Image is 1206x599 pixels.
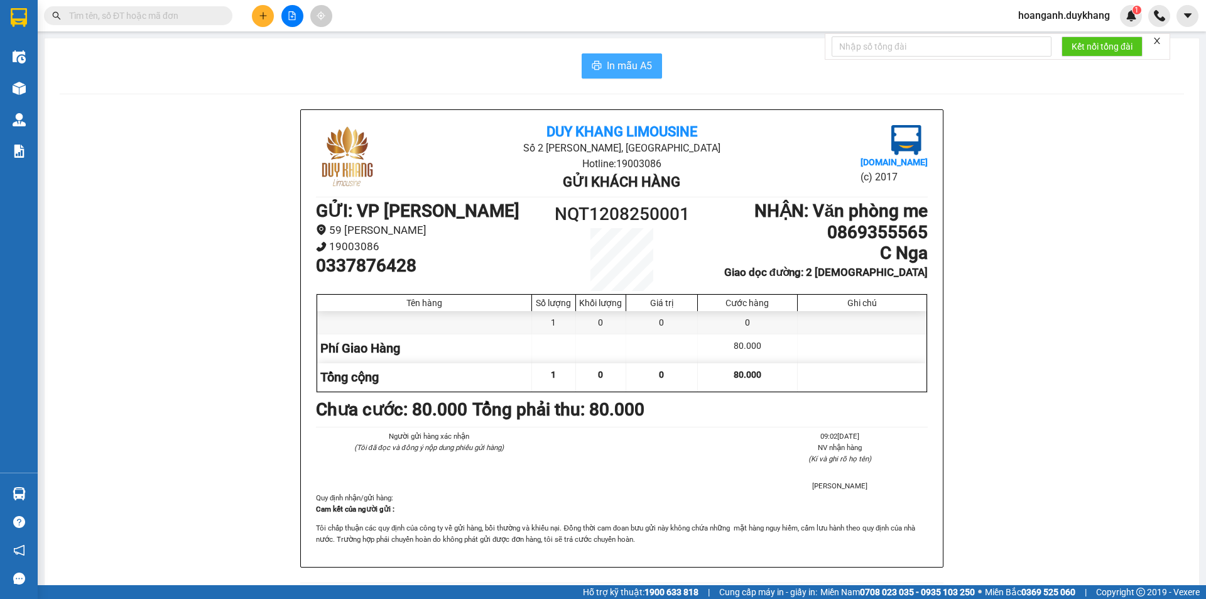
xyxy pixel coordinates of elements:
input: Tìm tên, số ĐT hoặc mã đơn [69,9,217,23]
span: | [1085,585,1087,599]
sup: 1 [1133,6,1141,14]
div: 80.000 [698,334,798,363]
span: Cung cấp máy in - giấy in: [719,585,817,599]
div: 0 [698,311,798,334]
img: warehouse-icon [13,82,26,95]
img: logo.jpg [891,125,921,155]
span: hoanganh.duykhang [1008,8,1120,23]
button: printerIn mẫu A5 [582,53,662,79]
b: NHẬN : Văn phòng me [754,201,928,221]
strong: Cam kết của người gửi : [316,505,394,514]
span: Kết nối tổng đài [1072,40,1133,53]
span: question-circle [13,516,25,528]
span: 0 [598,370,603,380]
span: caret-down [1182,10,1193,21]
span: close [1153,36,1161,45]
span: Tổng cộng [320,370,379,385]
li: (c) 2017 [861,169,928,185]
span: copyright [1136,588,1145,596]
li: Số 2 [PERSON_NAME], [GEOGRAPHIC_DATA] [418,140,825,156]
li: 19003086 [316,238,545,255]
strong: 0708 023 035 - 0935 103 250 [860,587,975,597]
span: Miền Bắc [985,585,1075,599]
h1: 0337876428 [316,255,545,277]
li: 09:02[DATE] [752,431,928,442]
h1: NQT1208250001 [545,201,698,228]
img: warehouse-icon [13,50,26,63]
span: message [13,573,25,585]
span: printer [592,60,602,72]
img: warehouse-icon [13,113,26,126]
img: phone-icon [1154,10,1165,21]
span: 0 [659,370,664,380]
b: [DOMAIN_NAME] [861,157,928,167]
span: aim [317,11,325,20]
strong: 1900 633 818 [644,587,698,597]
div: 1 [532,311,576,334]
span: | [708,585,710,599]
li: Hotline: 19003086 [418,156,825,172]
span: plus [259,11,268,20]
span: notification [13,544,25,556]
b: Tổng phải thu: 80.000 [472,399,644,420]
button: caret-down [1176,5,1198,27]
span: In mẫu A5 [607,58,652,74]
img: logo.jpg [316,125,379,188]
li: Người gửi hàng xác nhận [341,431,516,442]
span: 1 [551,370,556,380]
span: Hỗ trợ kỹ thuật: [583,585,698,599]
span: 1 [1134,6,1139,14]
i: (Kí và ghi rõ họ tên) [808,454,871,463]
b: Chưa cước : 80.000 [316,399,467,420]
button: plus [252,5,274,27]
span: environment [316,224,327,235]
span: 80.000 [734,370,761,380]
img: solution-icon [13,145,26,158]
b: GỬI : VP [PERSON_NAME] [316,201,519,221]
span: phone [316,241,327,252]
strong: 0369 525 060 [1021,587,1075,597]
li: NV nhận hàng [752,442,928,453]
span: file-add [288,11,296,20]
img: logo-vxr [11,8,27,27]
b: Gửi khách hàng [563,174,680,190]
button: file-add [281,5,303,27]
b: Giao dọc đường: 2 [DEMOGRAPHIC_DATA] [724,266,928,278]
span: ⚪️ [978,590,982,595]
button: Kết nối tổng đài [1062,36,1143,57]
img: warehouse-icon [13,487,26,500]
div: Giá trị [629,298,694,308]
li: [PERSON_NAME] [752,480,928,492]
span: Miền Nam [820,585,975,599]
div: Quy định nhận/gửi hàng : [316,492,928,545]
div: Phí Giao Hàng [317,334,532,363]
div: 0 [626,311,698,334]
h1: 0869355565 [698,222,928,243]
div: Ghi chú [801,298,923,308]
div: Tên hàng [320,298,528,308]
b: Duy Khang Limousine [546,124,697,140]
p: Tôi chấp thuận các quy định của công ty về gửi hàng, bồi thường và khiếu nại. Đồng thời cam đoan ... [316,522,928,545]
input: Nhập số tổng đài [832,36,1051,57]
img: icon-new-feature [1126,10,1137,21]
button: aim [310,5,332,27]
li: 59 [PERSON_NAME] [316,222,545,239]
h1: C Nga [698,243,928,264]
div: Cước hàng [701,298,794,308]
span: search [52,11,61,20]
i: (Tôi đã đọc và đồng ý nộp dung phiếu gửi hàng) [354,443,504,452]
div: 0 [576,311,626,334]
div: Khối lượng [579,298,622,308]
div: Số lượng [535,298,572,308]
